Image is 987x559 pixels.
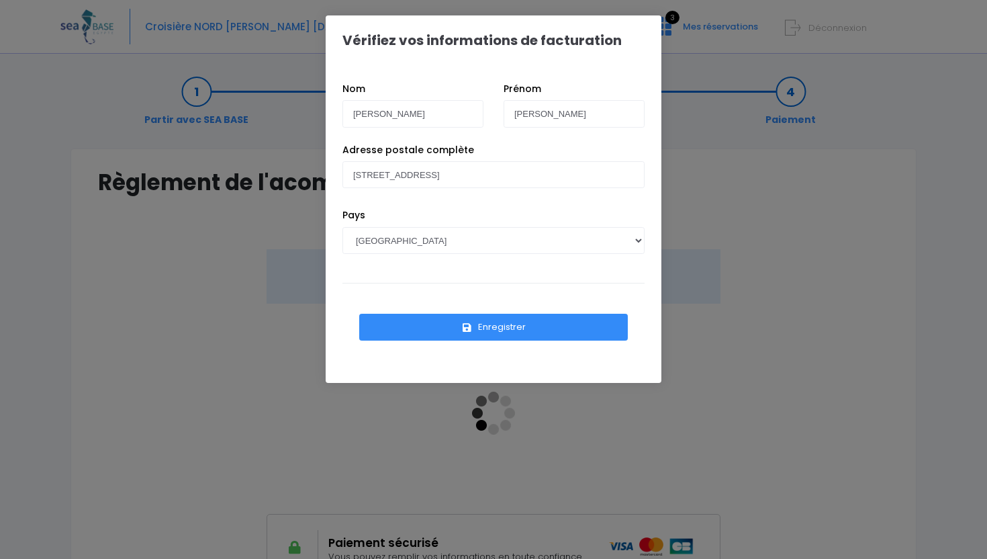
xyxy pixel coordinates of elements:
button: Enregistrer [359,314,628,341]
label: Pays [342,208,365,222]
h1: Vérifiez vos informations de facturation [342,32,622,48]
label: Nom [342,82,365,96]
label: Adresse postale complète [342,143,474,157]
label: Prénom [504,82,541,96]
